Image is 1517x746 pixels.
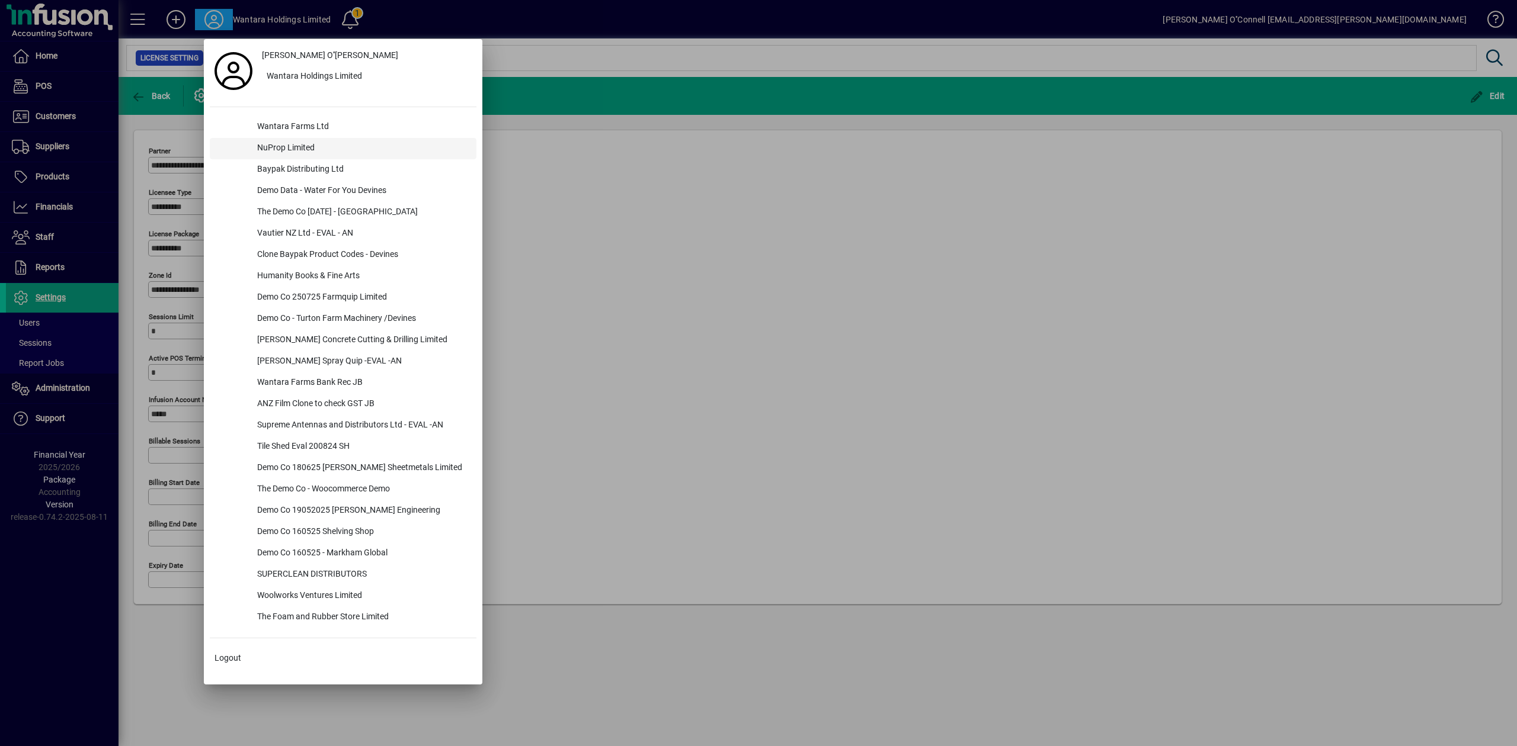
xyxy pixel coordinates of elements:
div: Tile Shed Eval 200824 SH [248,436,476,458]
div: NuProp Limited [248,138,476,159]
button: Supreme Antennas and Distributors Ltd - EVAL -AN [210,415,476,436]
div: Demo Co - Turton Farm Machinery /Devines [248,308,476,330]
div: Demo Co 250725 Farmquip Limited [248,287,476,308]
button: Demo Co 250725 Farmquip Limited [210,287,476,308]
div: Demo Co 180625 [PERSON_NAME] Sheetmetals Limited [248,458,476,479]
button: Demo Co 160525 Shelving Shop [210,522,476,543]
div: Demo Co 19052025 [PERSON_NAME] Engineering [248,500,476,522]
button: Demo Co 19052025 [PERSON_NAME] Engineering [210,500,476,522]
button: Wantara Farms Bank Rec JB [210,372,476,394]
div: Vautier NZ Ltd - EVAL - AN [248,223,476,245]
button: [PERSON_NAME] Concrete Cutting & Drilling Limited [210,330,476,351]
button: Demo Data - Water For You Devines [210,181,476,202]
button: Demo Co - Turton Farm Machinery /Devines [210,308,476,330]
button: NuProp Limited [210,138,476,159]
div: SUPERCLEAN DISTRIBUTORS [248,564,476,586]
button: Baypak Distributing Ltd [210,159,476,181]
button: The Demo Co [DATE] - [GEOGRAPHIC_DATA] [210,202,476,223]
div: Wantara Farms Bank Rec JB [248,372,476,394]
a: Profile [210,60,257,82]
button: [PERSON_NAME] Spray Quip -EVAL -AN [210,351,476,372]
button: ANZ Film Clone to check GST JB [210,394,476,415]
button: Demo Co 160525 - Markham Global [210,543,476,564]
button: The Foam and Rubber Store Limited [210,607,476,628]
div: Demo Data - Water For You Devines [248,181,476,202]
button: Logout [210,648,476,669]
button: Wantara Farms Ltd [210,117,476,138]
button: Clone Baypak Product Codes - Devines [210,245,476,266]
button: SUPERCLEAN DISTRIBUTORS [210,564,476,586]
div: Demo Co 160525 - Markham Global [248,543,476,564]
div: Woolworks Ventures Limited [248,586,476,607]
button: Woolworks Ventures Limited [210,586,476,607]
div: The Foam and Rubber Store Limited [248,607,476,628]
div: The Demo Co [DATE] - [GEOGRAPHIC_DATA] [248,202,476,223]
button: Humanity Books & Fine Arts [210,266,476,287]
a: [PERSON_NAME] O''[PERSON_NAME] [257,45,476,66]
button: Tile Shed Eval 200824 SH [210,436,476,458]
span: [PERSON_NAME] O''[PERSON_NAME] [262,49,398,62]
div: [PERSON_NAME] Spray Quip -EVAL -AN [248,351,476,372]
div: Supreme Antennas and Distributors Ltd - EVAL -AN [248,415,476,436]
span: Logout [215,652,241,664]
button: Vautier NZ Ltd - EVAL - AN [210,223,476,245]
div: The Demo Co - Woocommerce Demo [248,479,476,500]
button: Demo Co 180625 [PERSON_NAME] Sheetmetals Limited [210,458,476,479]
div: Humanity Books & Fine Arts [248,266,476,287]
div: Clone Baypak Product Codes - Devines [248,245,476,266]
button: Wantara Holdings Limited [257,66,476,88]
div: Demo Co 160525 Shelving Shop [248,522,476,543]
button: The Demo Co - Woocommerce Demo [210,479,476,500]
div: Baypak Distributing Ltd [248,159,476,181]
div: ANZ Film Clone to check GST JB [248,394,476,415]
div: Wantara Farms Ltd [248,117,476,138]
div: [PERSON_NAME] Concrete Cutting & Drilling Limited [248,330,476,351]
